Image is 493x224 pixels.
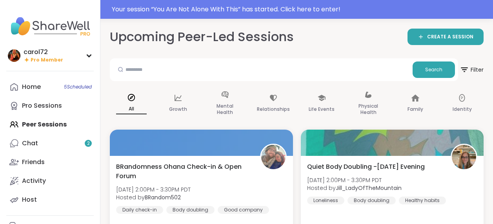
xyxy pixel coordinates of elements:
a: Pro Sessions [6,96,94,115]
div: Healthy habits [399,197,446,204]
span: [DATE] 2:00PM - 3:30PM PDT [116,186,191,193]
p: Life Events [309,105,335,114]
img: Jill_LadyOfTheMountain [452,145,476,169]
div: Body doubling [166,206,215,214]
a: Host [6,190,94,209]
div: Daily check-in [116,206,163,214]
span: 2 [87,140,90,147]
p: Mental Health [210,101,240,117]
button: Filter [460,58,484,81]
img: ShareWell Nav Logo [6,13,94,40]
span: Hosted by [116,193,191,201]
button: Search [413,61,455,78]
b: Jill_LadyOfTheMountain [336,184,402,192]
div: Host [22,195,37,204]
span: Hosted by [307,184,402,192]
div: Activity [22,177,46,185]
span: Filter [460,60,484,79]
span: Pro Member [31,57,63,63]
a: Chat2 [6,134,94,153]
p: Relationships [257,105,290,114]
div: Loneliness [307,197,344,204]
span: [DATE] 2:00PM - 3:30PM PDT [307,176,402,184]
p: Identity [453,105,472,114]
div: Home [22,83,41,91]
div: Friends [22,158,45,166]
a: Friends [6,153,94,172]
p: Physical Health [353,101,384,117]
b: BRandom502 [145,193,181,201]
div: Your session “ You Are Not Alone With This ” has started. Click here to enter! [112,5,488,14]
img: BRandom502 [261,145,286,169]
p: All [116,104,147,114]
a: Home5Scheduled [6,78,94,96]
a: Activity [6,172,94,190]
span: BRandomness Ohana Check-in & Open Forum [116,162,251,181]
span: Quiet Body Doubling -[DATE] Evening [307,162,425,172]
div: Pro Sessions [22,101,62,110]
span: Search [425,66,442,73]
img: carol72 [8,49,20,62]
p: Family [407,105,423,114]
div: Body doubling [347,197,396,204]
a: CREATE A SESSION [407,29,484,45]
div: Good company [218,206,269,214]
span: 5 Scheduled [64,84,92,90]
span: CREATE A SESSION [427,34,473,40]
div: Chat [22,139,38,148]
div: carol72 [24,48,63,56]
p: Growth [169,105,187,114]
h2: Upcoming Peer-Led Sessions [110,28,294,46]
